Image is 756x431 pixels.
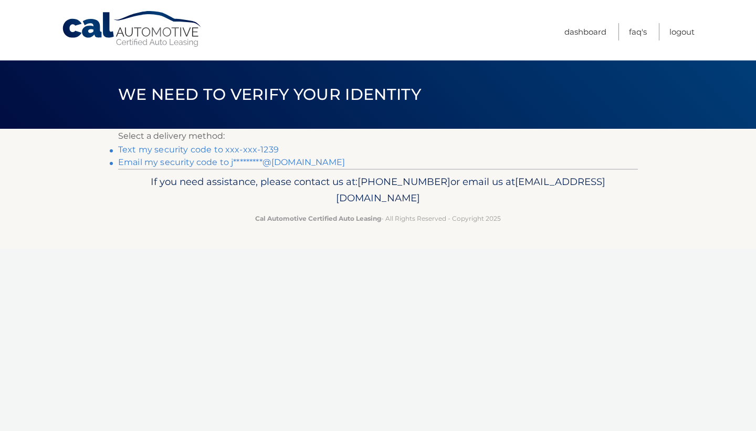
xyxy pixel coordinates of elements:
p: Select a delivery method: [118,129,638,143]
a: FAQ's [629,23,647,40]
strong: Cal Automotive Certified Auto Leasing [255,214,381,222]
a: Logout [669,23,695,40]
span: We need to verify your identity [118,85,421,104]
a: Dashboard [564,23,606,40]
p: If you need assistance, please contact us at: or email us at [125,173,631,207]
span: [PHONE_NUMBER] [358,176,450,188]
a: Cal Automotive [61,11,203,48]
a: Text my security code to xxx-xxx-1239 [118,145,279,155]
a: Email my security code to j*********@[DOMAIN_NAME] [118,157,345,167]
p: - All Rights Reserved - Copyright 2025 [125,213,631,224]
